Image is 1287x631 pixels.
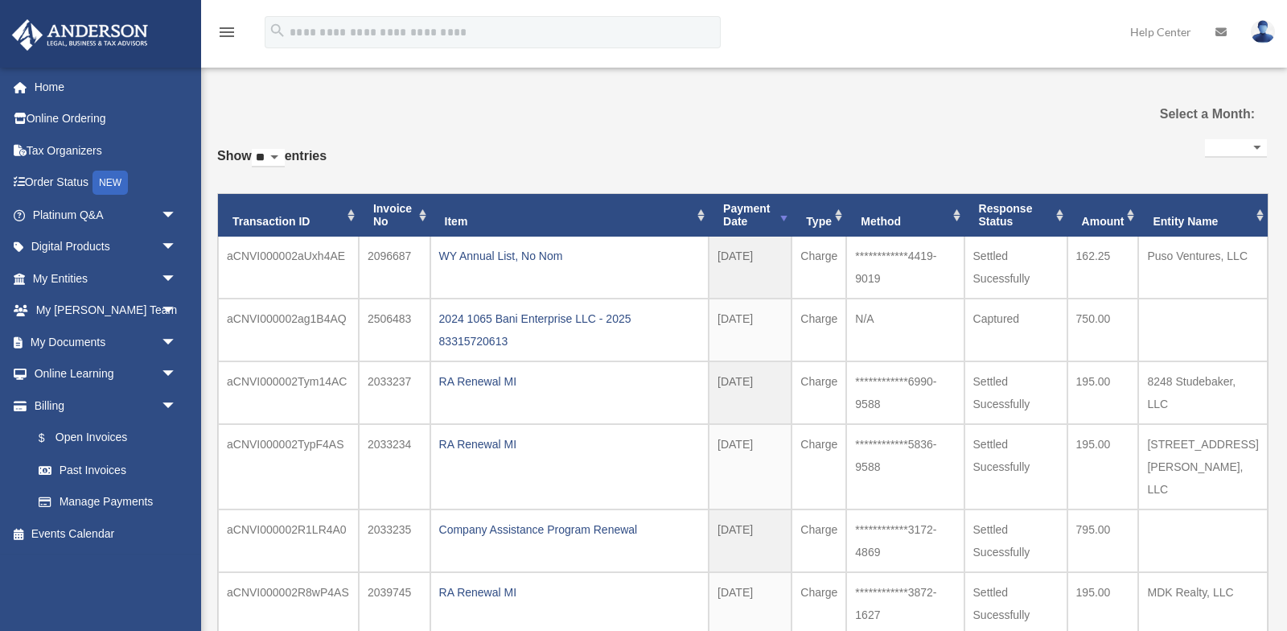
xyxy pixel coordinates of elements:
a: menu [217,28,236,42]
div: WY Annual List, No Nom [439,245,700,267]
th: Amount: activate to sort column ascending [1067,194,1139,237]
td: aCNVI000002aUxh4AE [218,237,359,299]
span: arrow_drop_down [161,295,193,328]
td: Captured [964,299,1067,361]
td: N/A [846,299,964,361]
td: Charge [792,424,846,509]
td: Settled Sucessfully [964,361,1067,424]
td: [DATE] [709,424,792,509]
td: [DATE] [709,361,792,424]
td: 2096687 [359,237,430,299]
th: Method: activate to sort column ascending [846,194,964,237]
a: Online Ordering [11,103,201,135]
a: Digital Productsarrow_drop_down [11,231,201,263]
a: Events Calendar [11,518,201,550]
div: RA Renewal MI [439,581,700,604]
th: Entity Name: activate to sort column ascending [1138,194,1268,237]
td: 195.00 [1067,361,1139,424]
span: $ [47,428,56,448]
th: Response Status: activate to sort column ascending [964,194,1067,237]
td: [DATE] [709,299,792,361]
a: My Entitiesarrow_drop_down [11,262,201,295]
span: arrow_drop_down [161,262,193,295]
td: Puso Ventures, LLC [1138,237,1268,299]
a: My [PERSON_NAME] Teamarrow_drop_down [11,295,201,327]
span: arrow_drop_down [161,358,193,391]
a: Order StatusNEW [11,167,201,200]
th: Transaction ID: activate to sort column ascending [218,194,359,237]
td: 750.00 [1067,299,1139,361]
td: 162.25 [1067,237,1139,299]
td: [STREET_ADDRESS][PERSON_NAME], LLC [1138,424,1268,509]
a: Manage Payments [23,486,201,518]
i: search [269,22,286,39]
td: aCNVI000002TypF4AS [218,424,359,509]
th: Type: activate to sort column ascending [792,194,846,237]
img: Anderson Advisors Platinum Portal [7,19,153,51]
td: 2506483 [359,299,430,361]
label: Show entries [217,145,327,184]
td: aCNVI000002ag1B4AQ [218,299,359,361]
a: $Open Invoices [23,422,201,455]
td: Settled Sucessfully [964,237,1067,299]
div: RA Renewal MI [439,370,700,393]
td: Charge [792,237,846,299]
td: Charge [792,299,846,361]
td: aCNVI000002Tym14AC [218,361,359,424]
span: arrow_drop_down [161,199,193,232]
i: menu [217,23,236,42]
img: User Pic [1251,20,1275,43]
td: Charge [792,361,846,424]
div: NEW [93,171,128,195]
label: Select a Month: [1104,103,1256,126]
td: aCNVI000002R1LR4A0 [218,509,359,572]
span: arrow_drop_down [161,231,193,264]
th: Invoice No: activate to sort column ascending [359,194,430,237]
span: arrow_drop_down [161,326,193,359]
a: Platinum Q&Aarrow_drop_down [11,199,201,231]
div: 2024 1065 Bani Enterprise LLC - 2025 83315720613 [439,307,700,353]
th: Payment Date: activate to sort column ascending [709,194,792,237]
a: Past Invoices [23,454,193,486]
a: My Documentsarrow_drop_down [11,326,201,358]
span: arrow_drop_down [161,390,193,423]
a: Billingarrow_drop_down [11,390,201,422]
td: [DATE] [709,509,792,572]
div: RA Renewal MI [439,433,700,456]
a: Home [11,71,201,103]
div: Company Assistance Program Renewal [439,518,700,541]
a: Tax Organizers [11,134,201,167]
td: 2033235 [359,509,430,572]
td: 8248 Studebaker, LLC [1138,361,1268,424]
td: 195.00 [1067,424,1139,509]
a: Online Learningarrow_drop_down [11,358,201,390]
td: Settled Sucessfully [964,424,1067,509]
td: 2033237 [359,361,430,424]
td: Charge [792,509,846,572]
td: Settled Sucessfully [964,509,1067,572]
select: Showentries [252,149,285,167]
td: 795.00 [1067,509,1139,572]
td: [DATE] [709,237,792,299]
td: 2033234 [359,424,430,509]
th: Item: activate to sort column ascending [430,194,709,237]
